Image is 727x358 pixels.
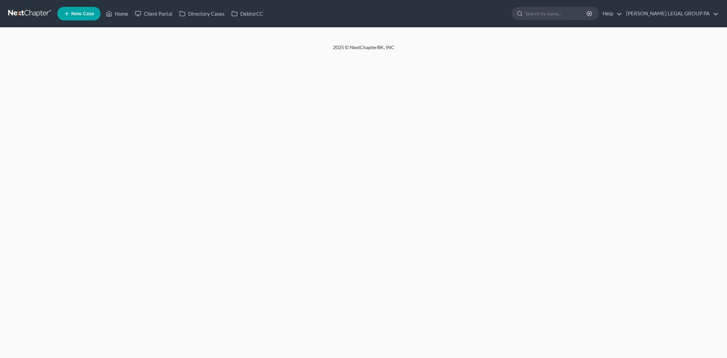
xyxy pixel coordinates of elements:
div: 2025 © NextChapterBK, INC [169,44,558,56]
input: Search by name... [525,7,588,20]
span: New Case [71,11,94,16]
a: Help [599,8,622,20]
a: [PERSON_NAME] LEGAL GROUP PA [623,8,718,20]
a: DebtorCC [228,8,267,20]
a: Directory Cases [176,8,228,20]
a: Client Portal [132,8,176,20]
a: Home [103,8,132,20]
